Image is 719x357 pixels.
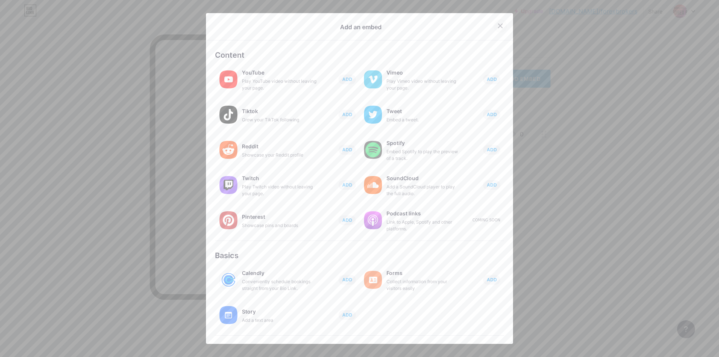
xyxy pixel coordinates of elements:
[483,145,500,155] button: ADD
[473,217,500,223] div: Coming soon
[242,106,317,117] div: Tiktok
[386,106,461,117] div: Tweet
[219,176,237,194] img: twitch
[386,78,461,91] div: Play Vimeo video without leaving your page.
[487,182,497,188] span: ADD
[342,217,352,223] span: ADD
[215,49,504,61] div: Content
[219,211,237,229] img: pinterest
[342,146,352,153] span: ADD
[364,176,382,194] img: soundcloud
[219,106,237,124] img: tiktok
[242,152,317,158] div: Showcase your Reddit profile
[242,306,317,317] div: Story
[242,278,317,292] div: Conveniently schedule bookings straight from your Bio Link.
[483,75,500,84] button: ADD
[339,180,356,190] button: ADD
[219,306,237,324] img: story
[342,76,352,82] span: ADD
[364,271,382,289] img: forms
[242,141,317,152] div: Reddit
[364,141,382,159] img: spotify
[386,117,461,123] div: Embed a tweet.
[487,111,497,118] span: ADD
[242,212,317,222] div: Pinterest
[339,110,356,119] button: ADD
[483,110,500,119] button: ADD
[483,180,500,190] button: ADD
[386,184,461,197] div: Add a SoundCloud player to play the full audio.
[487,276,497,283] span: ADD
[242,78,317,91] div: Play YouTube video without leaving your page.
[364,70,382,88] img: vimeo
[219,271,237,289] img: calendly
[342,111,352,118] span: ADD
[339,310,356,320] button: ADD
[483,275,500,285] button: ADD
[242,317,317,324] div: Add a text area
[386,208,461,219] div: Podcast links
[340,22,382,31] div: Add an embed
[242,173,317,184] div: Twitch
[386,67,461,78] div: Vimeo
[242,222,317,229] div: Showcase pins and boards
[339,215,356,225] button: ADD
[242,67,317,78] div: YouTube
[364,211,382,229] img: podcastlinks
[386,138,461,148] div: Spotify
[342,276,352,283] span: ADD
[339,145,356,155] button: ADD
[339,275,356,285] button: ADD
[242,184,317,197] div: Play Twitch video without leaving your page.
[242,268,317,278] div: Calendly
[215,250,504,261] div: Basics
[339,75,356,84] button: ADD
[242,117,317,123] div: Grow your TikTok following
[487,146,497,153] span: ADD
[342,182,352,188] span: ADD
[342,312,352,318] span: ADD
[386,278,461,292] div: Collect information from your visitors easily
[386,219,461,232] div: Link to Apple, Spotify and other platforms.
[386,268,461,278] div: Forms
[219,141,237,159] img: reddit
[364,106,382,124] img: twitter
[487,76,497,82] span: ADD
[386,148,461,162] div: Embed Spotify to play the preview of a track.
[219,70,237,88] img: youtube
[386,173,461,184] div: SoundCloud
